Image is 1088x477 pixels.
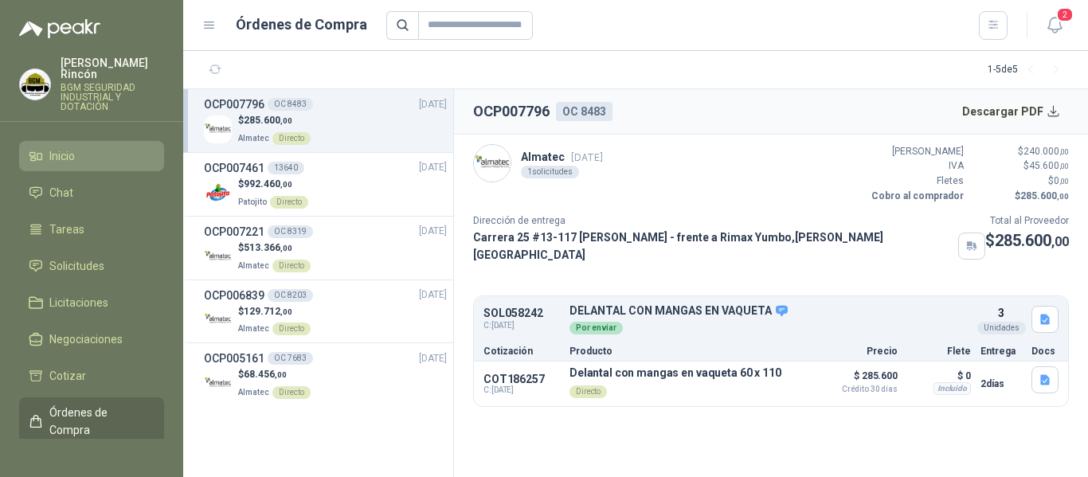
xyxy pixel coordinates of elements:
p: Almatec [521,148,603,166]
span: Crédito 30 días [818,385,898,393]
h3: OCP007221 [204,223,264,240]
span: 240.000 [1023,146,1069,157]
span: ,00 [275,370,287,379]
span: 68.456 [244,369,287,380]
p: $ [238,304,311,319]
p: $ [238,240,311,256]
p: DELANTAL CON MANGAS EN VAQUETA [569,304,971,319]
h2: OCP007796 [473,100,550,123]
div: OC 8203 [268,289,313,302]
div: Directo [272,386,311,399]
span: Almatec [238,388,269,397]
a: Chat [19,178,164,208]
div: OC 7683 [268,352,313,365]
a: Tareas [19,214,164,244]
img: Company Logo [204,115,232,143]
button: Descargar PDF [953,96,1070,127]
span: 0 [1054,175,1069,186]
p: $ [238,367,311,382]
div: OC 8483 [268,98,313,111]
span: 2 [1056,7,1074,22]
div: 13640 [268,162,304,174]
span: ,00 [1059,147,1069,156]
p: Fletes [868,174,964,189]
p: Cotización [483,346,560,356]
p: Entrega [980,346,1022,356]
div: Directo [270,196,308,209]
span: Cotizar [49,367,86,385]
a: Negociaciones [19,324,164,354]
span: Almatec [238,324,269,333]
p: Docs [1031,346,1059,356]
p: $ [238,177,308,192]
span: ,00 [1059,177,1069,186]
p: $ [985,229,1069,253]
p: Delantal con mangas en vaqueta 60 x 110 [569,366,781,379]
div: 1 - 5 de 5 [988,57,1069,83]
p: $ [973,189,1069,204]
p: $ [973,158,1069,174]
p: 3 [998,304,1004,322]
span: ,00 [280,307,292,316]
h3: OCP006839 [204,287,264,304]
button: 2 [1040,11,1069,40]
div: OC 8319 [268,225,313,238]
p: 2 días [980,374,1022,393]
span: Órdenes de Compra [49,404,149,439]
h3: OCP007796 [204,96,264,113]
a: Cotizar [19,361,164,391]
p: $ [973,174,1069,189]
span: [DATE] [419,160,447,175]
span: Tareas [49,221,84,238]
div: Directo [569,385,607,398]
a: OCP007796OC 8483[DATE] Company Logo$285.600,00AlmatecDirecto [204,96,447,146]
p: BGM SEGURIDAD INDUSTRIAL Y DOTACIÓN [61,83,164,111]
a: Licitaciones [19,287,164,318]
div: Unidades [977,322,1026,334]
div: Incluido [933,382,971,395]
div: Directo [272,260,311,272]
img: Company Logo [204,306,232,334]
span: 513.366 [244,242,292,253]
span: C: [DATE] [483,385,560,395]
p: $ 0 [907,366,971,385]
a: OCP006839OC 8203[DATE] Company Logo$129.712,00AlmatecDirecto [204,287,447,337]
h3: OCP007461 [204,159,264,177]
p: Producto [569,346,808,356]
p: Precio [818,346,898,356]
span: [DATE] [419,351,447,366]
div: Directo [272,323,311,335]
span: Chat [49,184,73,201]
div: OC 8483 [556,102,612,121]
img: Company Logo [204,369,232,397]
p: $ [238,113,311,128]
a: Inicio [19,141,164,171]
h3: OCP005161 [204,350,264,367]
p: $ [973,144,1069,159]
a: OCP007221OC 8319[DATE] Company Logo$513.366,00AlmatecDirecto [204,223,447,273]
span: Solicitudes [49,257,104,275]
p: $ 285.600 [818,366,898,393]
p: Dirección de entrega [473,213,985,229]
span: ,00 [1059,162,1069,170]
div: Por enviar [569,322,623,334]
span: [DATE] [571,151,603,163]
span: 45.600 [1029,160,1069,171]
img: Company Logo [474,145,511,182]
span: Inicio [49,147,75,165]
p: [PERSON_NAME] Rincón [61,57,164,80]
span: ,00 [1057,192,1069,201]
p: Flete [907,346,971,356]
span: [DATE] [419,287,447,303]
span: Almatec [238,261,269,270]
span: C: [DATE] [483,319,560,332]
span: Patojito [238,197,267,206]
span: 285.600 [244,115,292,126]
span: [DATE] [419,97,447,112]
p: Cobro al comprador [868,189,964,204]
h1: Órdenes de Compra [236,14,367,36]
span: ,00 [280,244,292,252]
span: ,00 [280,116,292,125]
p: [PERSON_NAME] [868,144,964,159]
p: Carrera 25 #13-117 [PERSON_NAME] - frente a Rimax Yumbo , [PERSON_NAME][GEOGRAPHIC_DATA] [473,229,952,264]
